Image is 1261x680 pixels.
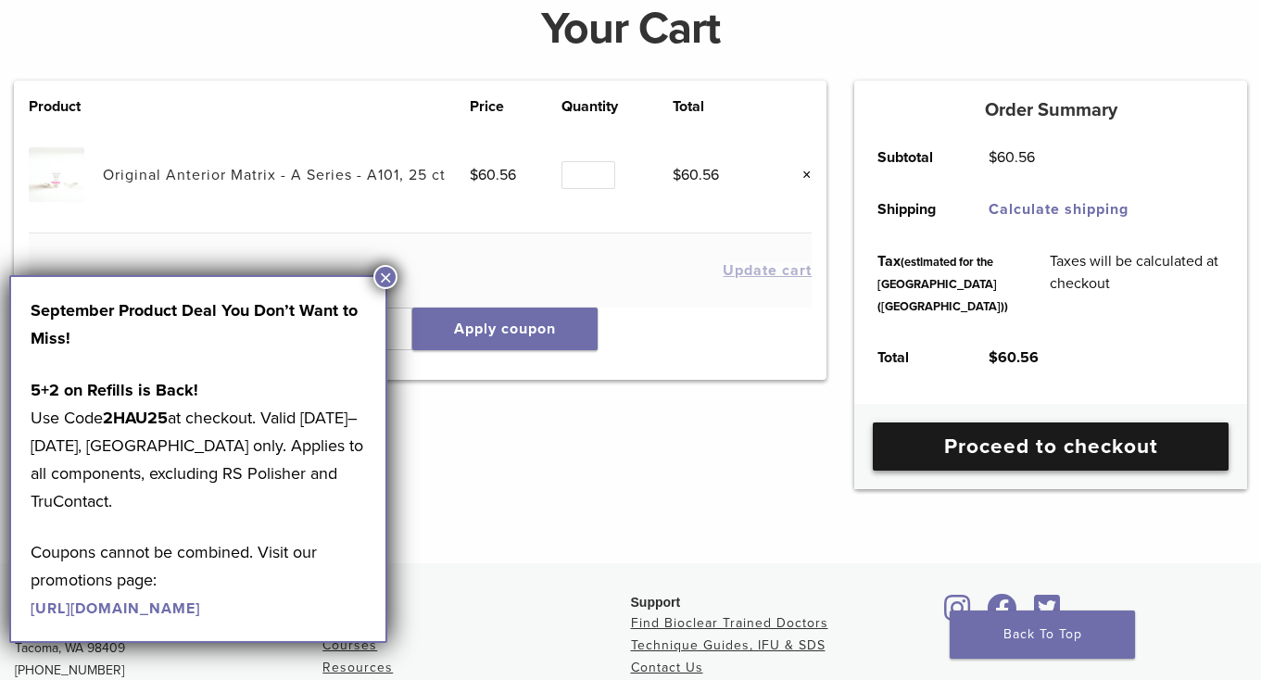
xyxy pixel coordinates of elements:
bdi: 60.56 [989,348,1039,367]
span: $ [470,166,478,184]
th: Quantity [561,95,674,118]
strong: September Product Deal You Don’t Want to Miss! [31,300,358,348]
button: Apply coupon [412,308,598,350]
a: Bioclear [1028,605,1066,623]
a: Back To Top [950,611,1135,659]
th: Price [470,95,561,118]
th: Product [29,95,103,118]
th: Total [856,332,967,384]
a: Technique Guides, IFU & SDS [631,637,826,653]
td: Taxes will be calculated at checkout [1028,235,1245,332]
a: Contact Us [631,660,703,675]
p: Use Code at checkout. Valid [DATE]–[DATE], [GEOGRAPHIC_DATA] only. Applies to all components, exc... [31,376,366,515]
span: Support [631,595,681,610]
bdi: 60.56 [989,148,1035,167]
p: Coupons cannot be combined. Visit our promotions page: [31,538,366,622]
h5: Order Summary [854,99,1247,121]
small: (estimated for the [GEOGRAPHIC_DATA] ([GEOGRAPHIC_DATA])) [877,255,1008,314]
th: Total [673,95,764,118]
img: Original Anterior Matrix - A Series - A101, 25 ct [29,147,83,202]
a: Resources [322,660,393,675]
a: Original Anterior Matrix - A Series - A101, 25 ct [103,166,446,184]
button: Close [373,265,397,289]
span: $ [989,148,997,167]
span: $ [673,166,681,184]
strong: 2HAU25 [103,408,168,428]
a: Bioclear [939,605,977,623]
a: Courses [322,637,377,653]
th: Subtotal [856,132,967,183]
a: Remove this item [788,163,812,187]
bdi: 60.56 [673,166,719,184]
a: Bioclear [981,605,1024,623]
bdi: 60.56 [470,166,516,184]
a: Proceed to checkout [873,422,1229,471]
a: Find Bioclear Trained Doctors [631,615,828,631]
a: [URL][DOMAIN_NAME] [31,599,200,618]
th: Tax [856,235,1028,332]
th: Shipping [856,183,967,235]
span: $ [989,348,998,367]
strong: 5+2 on Refills is Back! [31,380,198,400]
button: Update cart [723,263,812,278]
a: Calculate shipping [989,200,1129,219]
